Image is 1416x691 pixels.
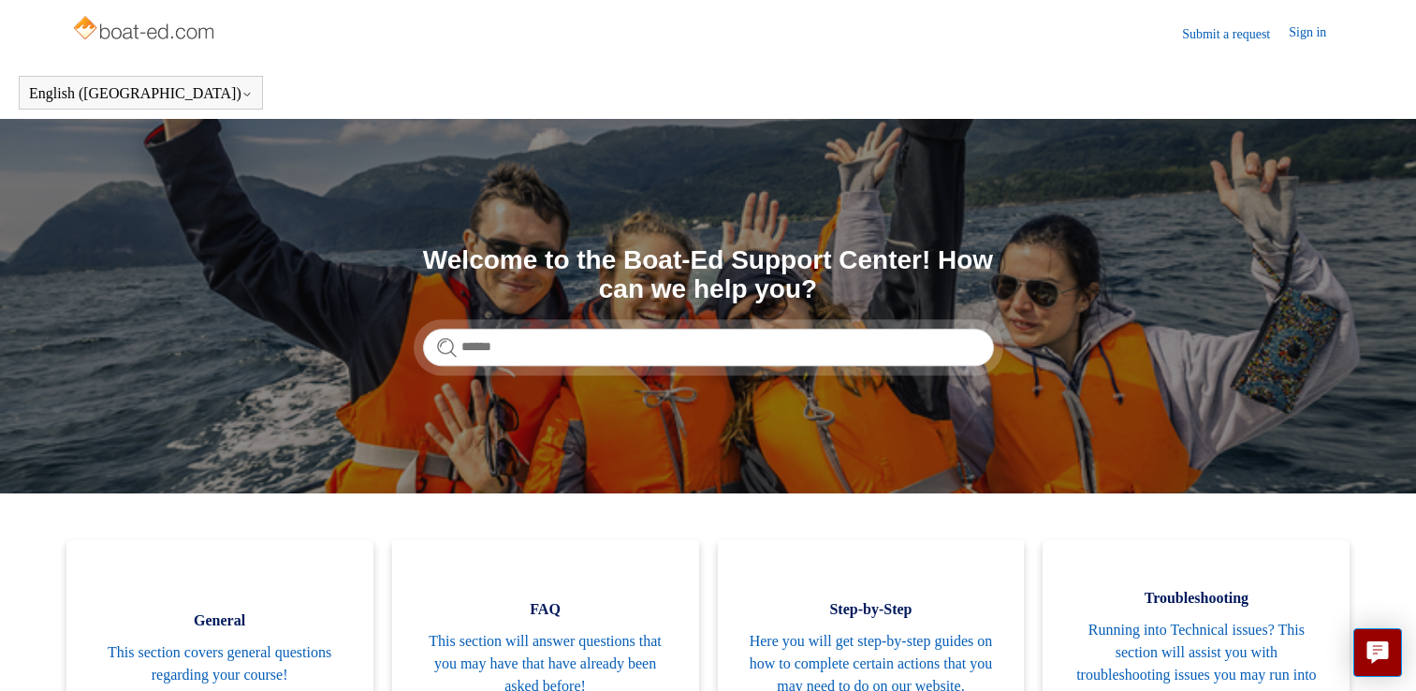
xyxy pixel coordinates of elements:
span: Step-by-Step [746,598,997,621]
a: Submit a request [1182,24,1289,44]
span: General [95,610,345,632]
span: Troubleshooting [1071,587,1321,610]
h1: Welcome to the Boat-Ed Support Center! How can we help you? [423,246,994,304]
span: This section covers general questions regarding your course! [95,641,345,686]
span: FAQ [420,598,671,621]
img: Boat-Ed Help Center home page [71,11,220,49]
button: Live chat [1353,628,1402,677]
input: Search [423,329,994,366]
button: English ([GEOGRAPHIC_DATA]) [29,85,253,102]
a: Sign in [1289,22,1345,45]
